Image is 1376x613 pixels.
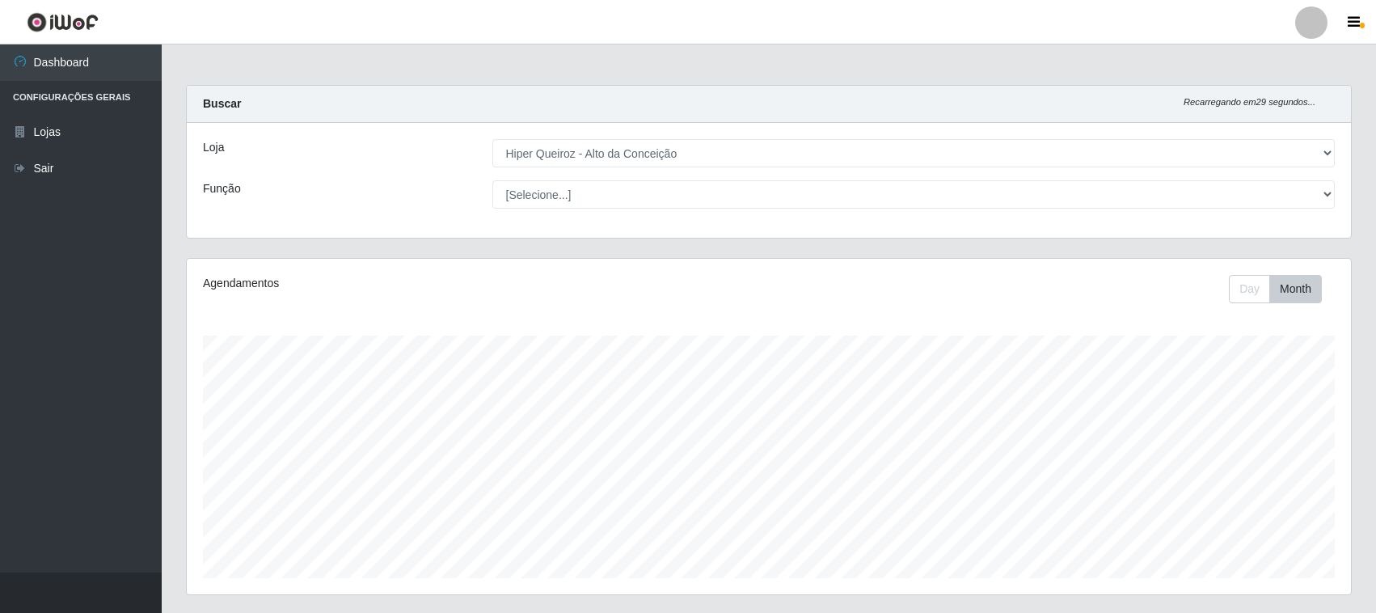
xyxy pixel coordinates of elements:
button: Month [1269,275,1322,303]
button: Day [1229,275,1270,303]
strong: Buscar [203,97,241,110]
div: First group [1229,275,1322,303]
div: Toolbar with button groups [1229,275,1335,303]
div: Agendamentos [203,275,661,292]
i: Recarregando em 29 segundos... [1184,97,1315,107]
label: Loja [203,139,224,156]
label: Função [203,180,241,197]
img: CoreUI Logo [27,12,99,32]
